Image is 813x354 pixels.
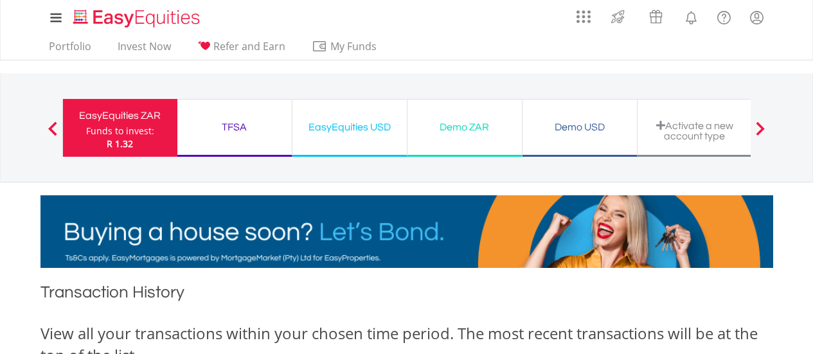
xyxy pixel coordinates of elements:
[607,6,629,27] img: thrive-v2.svg
[213,39,285,53] span: Refer and Earn
[68,3,205,29] a: Home page
[568,3,599,24] a: AppsGrid
[415,118,514,136] div: Demo ZAR
[312,38,396,55] span: My Funds
[576,10,591,24] img: grid-menu-icon.svg
[107,137,133,150] span: R 1.32
[44,40,96,60] a: Portfolio
[645,120,744,141] div: Activate a new account type
[112,40,176,60] a: Invest Now
[530,118,629,136] div: Demo USD
[637,3,675,27] a: Vouchers
[40,195,773,268] img: EasyMortage Promotion Banner
[40,281,773,310] h1: Transaction History
[740,3,773,31] a: My Profile
[185,118,284,136] div: TFSA
[708,3,740,29] a: FAQ's and Support
[86,125,154,137] div: Funds to invest:
[645,6,666,27] img: vouchers-v2.svg
[192,40,290,60] a: Refer and Earn
[675,3,708,29] a: Notifications
[300,118,399,136] div: EasyEquities USD
[71,8,205,29] img: EasyEquities_Logo.png
[71,107,170,125] div: EasyEquities ZAR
